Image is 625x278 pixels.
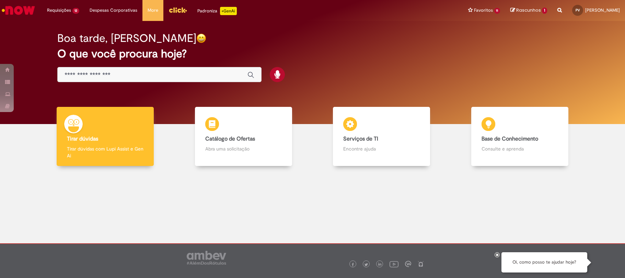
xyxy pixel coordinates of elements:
[482,145,558,152] p: Consulte e aprenda
[418,261,424,267] img: logo_footer_naosei.png
[174,107,313,166] a: Catálogo de Ofertas Abra uma solicitação
[72,8,79,14] span: 12
[196,33,206,43] img: happy-face.png
[313,107,451,166] a: Serviços de TI Encontre ajuda
[501,252,587,273] div: Oi, como posso te ajudar hoje?
[67,145,143,159] p: Tirar dúvidas com Lupi Assist e Gen Ai
[205,135,255,142] b: Catálogo de Ofertas
[67,135,98,142] b: Tirar dúvidas
[516,7,541,13] span: Rascunhos
[205,145,282,152] p: Abra uma solicitação
[343,135,378,142] b: Serviços de TI
[148,7,158,14] span: More
[1,3,36,17] img: ServiceNow
[576,8,580,12] span: PV
[343,145,420,152] p: Encontre ajuda
[47,7,71,14] span: Requisições
[585,7,620,13] span: [PERSON_NAME]
[351,263,355,266] img: logo_footer_facebook.png
[594,252,615,273] button: Iniciar Conversa de Suporte
[57,48,568,60] h2: O que você procura hoje?
[474,7,493,14] span: Favoritos
[494,8,500,14] span: 11
[364,263,368,266] img: logo_footer_twitter.png
[542,8,547,14] span: 1
[482,135,538,142] b: Base de Conhecimento
[197,7,237,15] div: Padroniza
[169,5,187,15] img: click_logo_yellow_360x200.png
[510,7,547,14] a: Rascunhos
[57,32,196,44] h2: Boa tarde, [PERSON_NAME]
[390,259,398,268] img: logo_footer_youtube.png
[378,263,382,267] img: logo_footer_linkedin.png
[451,107,589,166] a: Base de Conhecimento Consulte e aprenda
[187,251,226,265] img: logo_footer_ambev_rotulo_gray.png
[90,7,137,14] span: Despesas Corporativas
[405,261,411,267] img: logo_footer_workplace.png
[220,7,237,15] p: +GenAi
[36,107,174,166] a: Tirar dúvidas Tirar dúvidas com Lupi Assist e Gen Ai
